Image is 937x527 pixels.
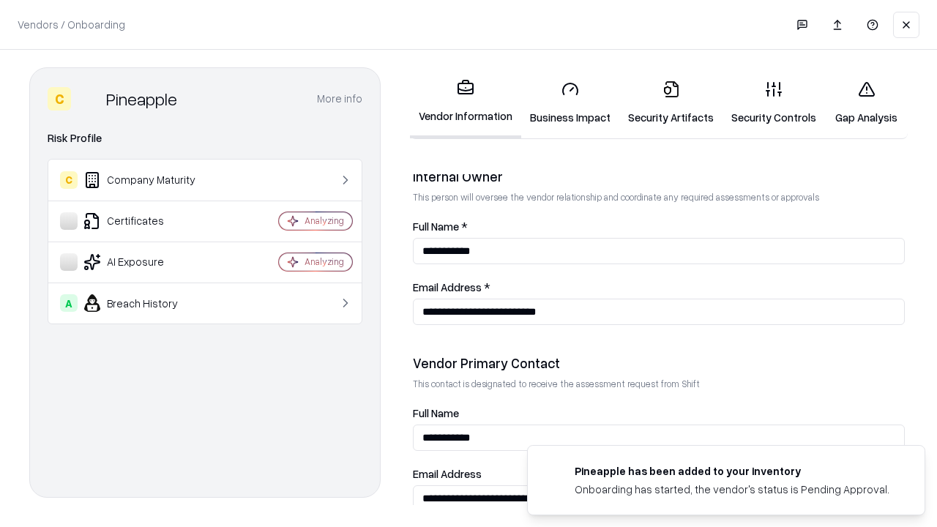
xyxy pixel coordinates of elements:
p: Vendors / Onboarding [18,17,125,32]
div: Onboarding has started, the vendor's status is Pending Approval. [575,482,889,497]
label: Full Name [413,408,905,419]
div: Analyzing [305,214,344,227]
img: Pineapple [77,87,100,111]
button: More info [317,86,362,112]
div: C [60,171,78,189]
div: Certificates [60,212,235,230]
a: Security Controls [723,69,825,137]
div: Internal Owner [413,168,905,185]
label: Email Address * [413,282,905,293]
label: Email Address [413,468,905,479]
div: Pineapple [106,87,177,111]
div: Analyzing [305,255,344,268]
div: Pineapple has been added to your inventory [575,463,889,479]
p: This contact is designated to receive the assessment request from Shift [413,378,905,390]
a: Business Impact [521,69,619,137]
div: Company Maturity [60,171,235,189]
div: Vendor Primary Contact [413,354,905,372]
img: pineappleenergy.com [545,463,563,481]
div: AI Exposure [60,253,235,271]
a: Security Artifacts [619,69,723,137]
div: Breach History [60,294,235,312]
p: This person will oversee the vendor relationship and coordinate any required assessments or appro... [413,191,905,203]
a: Gap Analysis [825,69,908,137]
a: Vendor Information [410,67,521,138]
div: A [60,294,78,312]
div: Risk Profile [48,130,362,147]
div: C [48,87,71,111]
label: Full Name * [413,221,905,232]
